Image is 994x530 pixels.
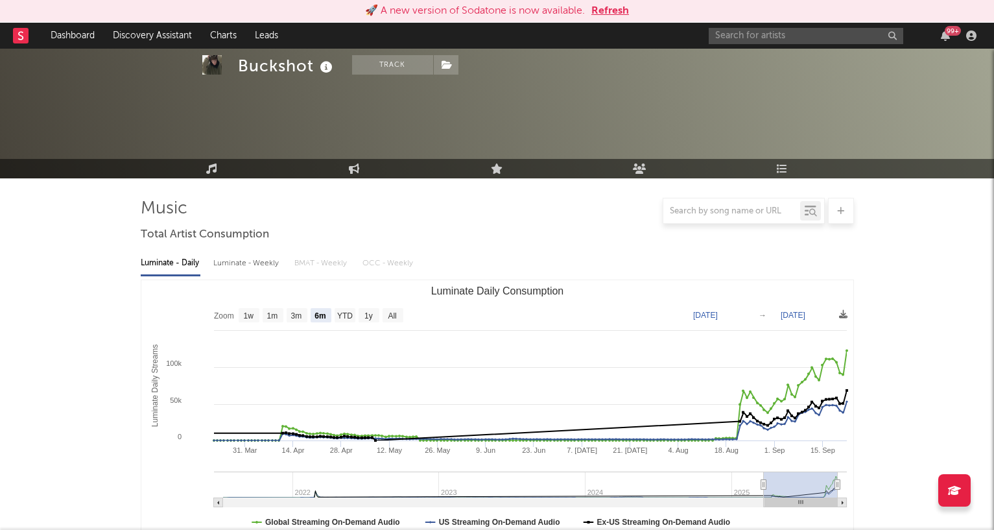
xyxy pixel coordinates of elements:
[613,446,647,454] text: 21. [DATE]
[170,396,182,404] text: 50k
[668,446,688,454] text: 4. Aug
[238,55,336,77] div: Buckshot
[266,311,278,320] text: 1m
[233,446,257,454] text: 31. Mar
[265,518,400,527] text: Global Streaming On-Demand Audio
[314,311,325,320] text: 6m
[522,446,545,454] text: 23. Jun
[693,311,718,320] text: [DATE]
[246,23,287,49] a: Leads
[281,446,304,454] text: 14. Apr
[476,446,495,454] text: 9. Jun
[591,3,629,19] button: Refresh
[141,227,269,243] span: Total Artist Consumption
[243,311,254,320] text: 1w
[177,433,181,440] text: 0
[714,446,738,454] text: 18. Aug
[141,252,200,274] div: Luminate - Daily
[290,311,302,320] text: 3m
[431,285,563,296] text: Luminate Daily Consumption
[597,518,730,527] text: Ex-US Streaming On-Demand Audio
[781,311,805,320] text: [DATE]
[764,446,785,454] text: 1. Sep
[759,311,766,320] text: →
[567,446,597,454] text: 7. [DATE]
[337,311,352,320] text: YTD
[425,446,451,454] text: 26. May
[166,359,182,367] text: 100k
[352,55,433,75] button: Track
[364,311,373,320] text: 1y
[663,206,800,217] input: Search by song name or URL
[41,23,104,49] a: Dashboard
[150,344,159,427] text: Luminate Daily Streams
[945,26,961,36] div: 99 +
[438,518,560,527] text: US Streaming On-Demand Audio
[376,446,402,454] text: 12. May
[941,30,950,41] button: 99+
[365,3,585,19] div: 🚀 A new version of Sodatone is now available.
[388,311,396,320] text: All
[213,252,281,274] div: Luminate - Weekly
[329,446,352,454] text: 28. Apr
[214,311,234,320] text: Zoom
[709,28,903,44] input: Search for artists
[201,23,246,49] a: Charts
[810,446,834,454] text: 15. Sep
[104,23,201,49] a: Discovery Assistant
